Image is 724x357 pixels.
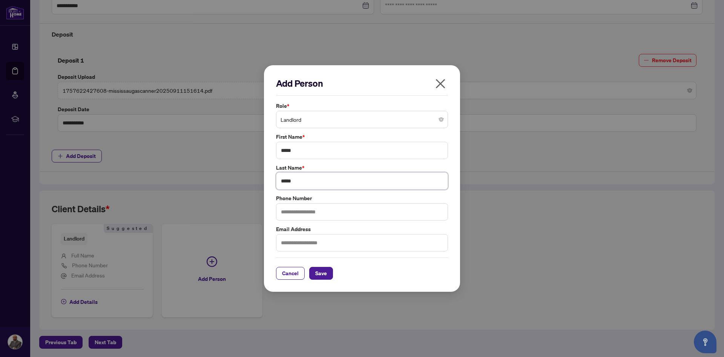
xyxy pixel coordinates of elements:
span: close-circle [439,117,443,122]
h2: Add Person [276,77,448,89]
label: Phone Number [276,194,448,202]
button: Open asap [694,331,716,353]
button: Cancel [276,267,305,280]
label: Last Name [276,164,448,172]
span: Cancel [282,267,299,279]
label: Email Address [276,225,448,233]
span: close [434,78,446,90]
span: Save [315,267,327,279]
span: Landlord [281,112,443,127]
label: First Name [276,133,448,141]
button: Save [309,267,333,280]
label: Role [276,102,448,110]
